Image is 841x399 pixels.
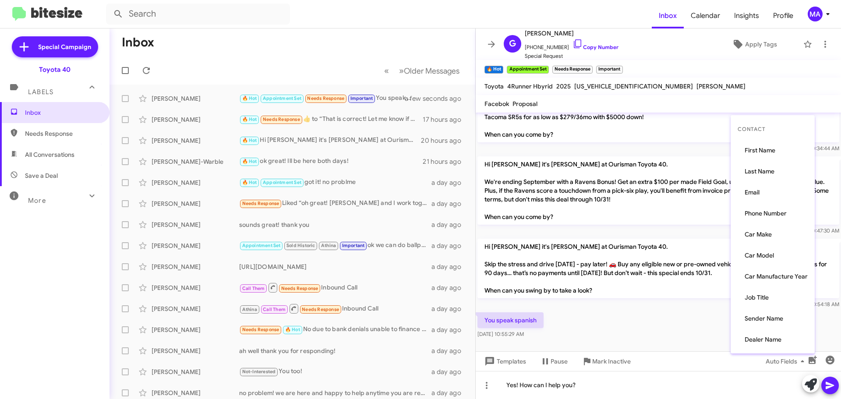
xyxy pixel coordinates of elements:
[731,182,815,203] button: Email
[731,287,815,308] button: Job Title
[731,329,815,350] button: Dealer Name
[731,203,815,224] button: Phone Number
[731,119,815,140] span: Contact
[731,140,815,161] button: First Name
[731,308,815,329] button: Sender Name
[731,161,815,182] button: Last Name
[731,266,815,287] button: Car Manufacture Year
[731,245,815,266] button: Car Model
[731,224,815,245] button: Car Make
